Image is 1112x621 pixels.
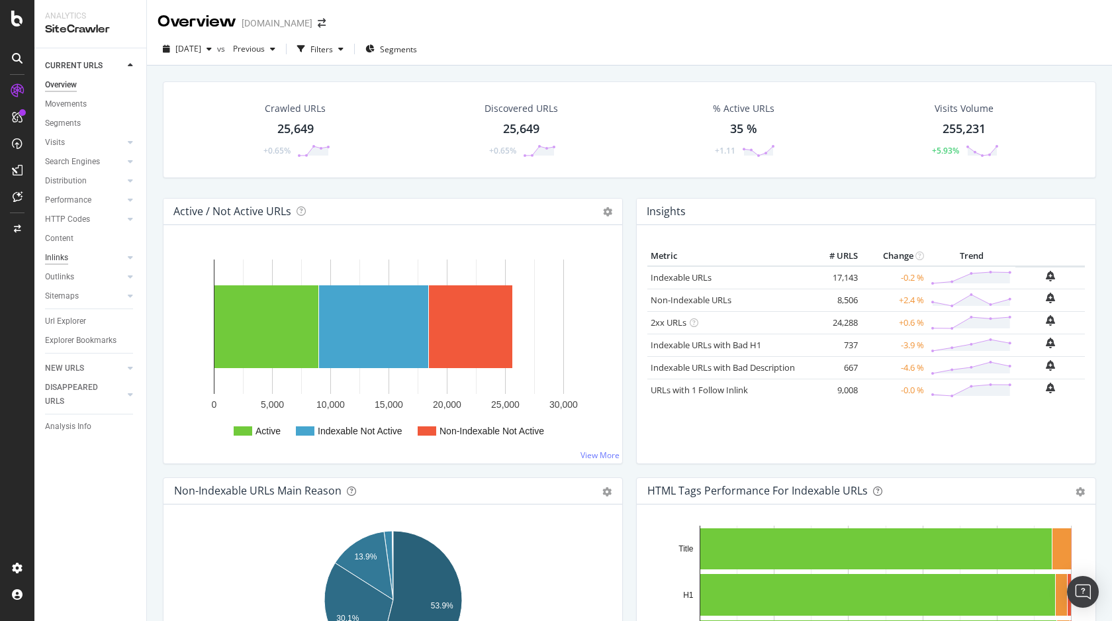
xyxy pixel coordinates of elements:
td: -3.9 % [861,334,927,356]
div: Segments [45,117,81,130]
text: 20,000 [433,399,461,410]
svg: A chart. [174,246,612,453]
td: -4.6 % [861,356,927,379]
text: 53.9% [431,601,453,610]
button: [DATE] [158,38,217,60]
a: Performance [45,193,124,207]
div: Overview [45,78,77,92]
th: # URLS [808,246,861,266]
td: 737 [808,334,861,356]
a: HTTP Codes [45,213,124,226]
div: Visits [45,136,65,150]
td: 667 [808,356,861,379]
a: Movements [45,97,137,111]
div: +1.11 [715,145,735,156]
div: SiteCrawler [45,22,136,37]
button: Previous [228,38,281,60]
text: 5,000 [261,399,284,410]
td: +0.6 % [861,311,927,334]
text: H1 [683,591,694,600]
a: Url Explorer [45,314,137,328]
div: Search Engines [45,155,100,169]
a: Indexable URLs with Bad H1 [651,339,761,351]
div: Analytics [45,11,136,22]
td: 24,288 [808,311,861,334]
span: Previous [228,43,265,54]
div: % Active URLs [713,102,774,115]
div: Non-Indexable URLs Main Reason [174,484,342,497]
td: -0.0 % [861,379,927,401]
div: Url Explorer [45,314,86,328]
div: Sitemaps [45,289,79,303]
div: gear [1076,487,1085,497]
div: +0.65% [489,145,516,156]
text: Title [678,544,694,553]
th: Change [861,246,927,266]
text: 0 [212,399,217,410]
a: 2xx URLs [651,316,686,328]
button: Segments [360,38,422,60]
a: Content [45,232,137,246]
div: HTTP Codes [45,213,90,226]
th: Metric [647,246,808,266]
div: 25,649 [277,120,314,138]
div: bell-plus [1046,338,1055,348]
div: Explorer Bookmarks [45,334,116,348]
div: +0.65% [263,145,291,156]
h4: Active / Not Active URLs [173,203,291,220]
div: bell-plus [1046,271,1055,281]
a: CURRENT URLS [45,59,124,73]
div: arrow-right-arrow-left [318,19,326,28]
div: gear [602,487,612,497]
div: Outlinks [45,270,74,284]
text: 15,000 [375,399,403,410]
td: 8,506 [808,289,861,311]
div: NEW URLS [45,361,84,375]
a: Visits [45,136,124,150]
a: Outlinks [45,270,124,284]
div: bell-plus [1046,315,1055,326]
th: Trend [927,246,1015,266]
div: Filters [310,44,333,55]
td: -0.2 % [861,266,927,289]
td: +2.4 % [861,289,927,311]
a: Distribution [45,174,124,188]
td: 9,008 [808,379,861,401]
text: Active [255,426,281,436]
text: 30,000 [549,399,578,410]
div: Analysis Info [45,420,91,434]
a: Overview [45,78,137,92]
text: Indexable Not Active [318,426,402,436]
a: Non-Indexable URLs [651,294,731,306]
span: vs [217,43,228,54]
text: Non-Indexable Not Active [440,426,544,436]
a: Sitemaps [45,289,124,303]
span: 2025 Aug. 31st [175,43,201,54]
div: Overview [158,11,236,33]
a: View More [580,450,620,461]
a: Search Engines [45,155,124,169]
div: 25,649 [503,120,539,138]
div: bell-plus [1046,293,1055,303]
div: Crawled URLs [265,102,326,115]
div: DISAPPEARED URLS [45,381,112,408]
a: Analysis Info [45,420,137,434]
a: NEW URLS [45,361,124,375]
div: Distribution [45,174,87,188]
div: Content [45,232,73,246]
div: [DOMAIN_NAME] [242,17,312,30]
div: Open Intercom Messenger [1067,576,1099,608]
a: Indexable URLs [651,271,712,283]
a: Explorer Bookmarks [45,334,137,348]
i: Options [603,207,612,216]
div: Visits Volume [935,102,994,115]
text: 10,000 [316,399,345,410]
div: Movements [45,97,87,111]
div: bell-plus [1046,383,1055,393]
span: Segments [380,44,417,55]
div: 35 % [730,120,757,138]
a: DISAPPEARED URLS [45,381,124,408]
div: Discovered URLs [485,102,558,115]
div: CURRENT URLS [45,59,103,73]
